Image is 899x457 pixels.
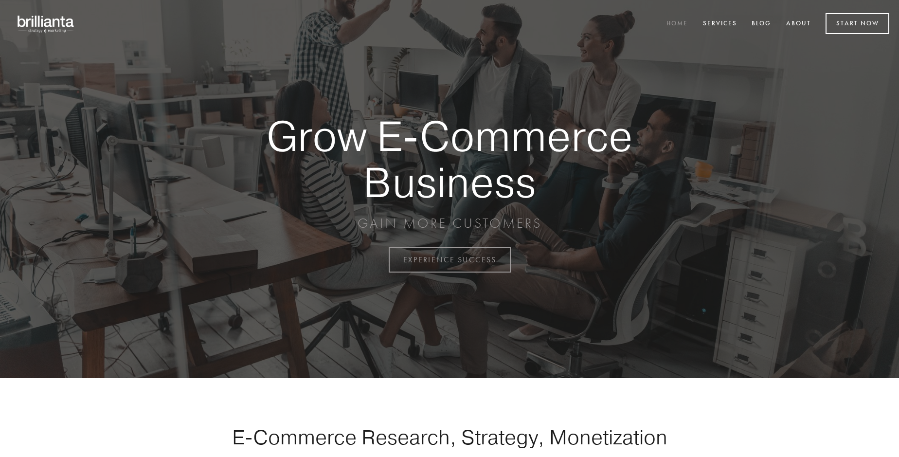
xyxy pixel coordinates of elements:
a: Home [660,16,694,32]
a: Services [697,16,743,32]
strong: Grow E-Commerce Business [233,113,666,205]
a: About [780,16,817,32]
a: EXPERIENCE SUCCESS [389,247,511,273]
img: brillianta - research, strategy, marketing [10,10,83,38]
p: GAIN MORE CUSTOMERS [233,215,666,232]
a: Blog [745,16,777,32]
h1: E-Commerce Research, Strategy, Monetization [201,425,698,449]
a: Start Now [826,13,889,34]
